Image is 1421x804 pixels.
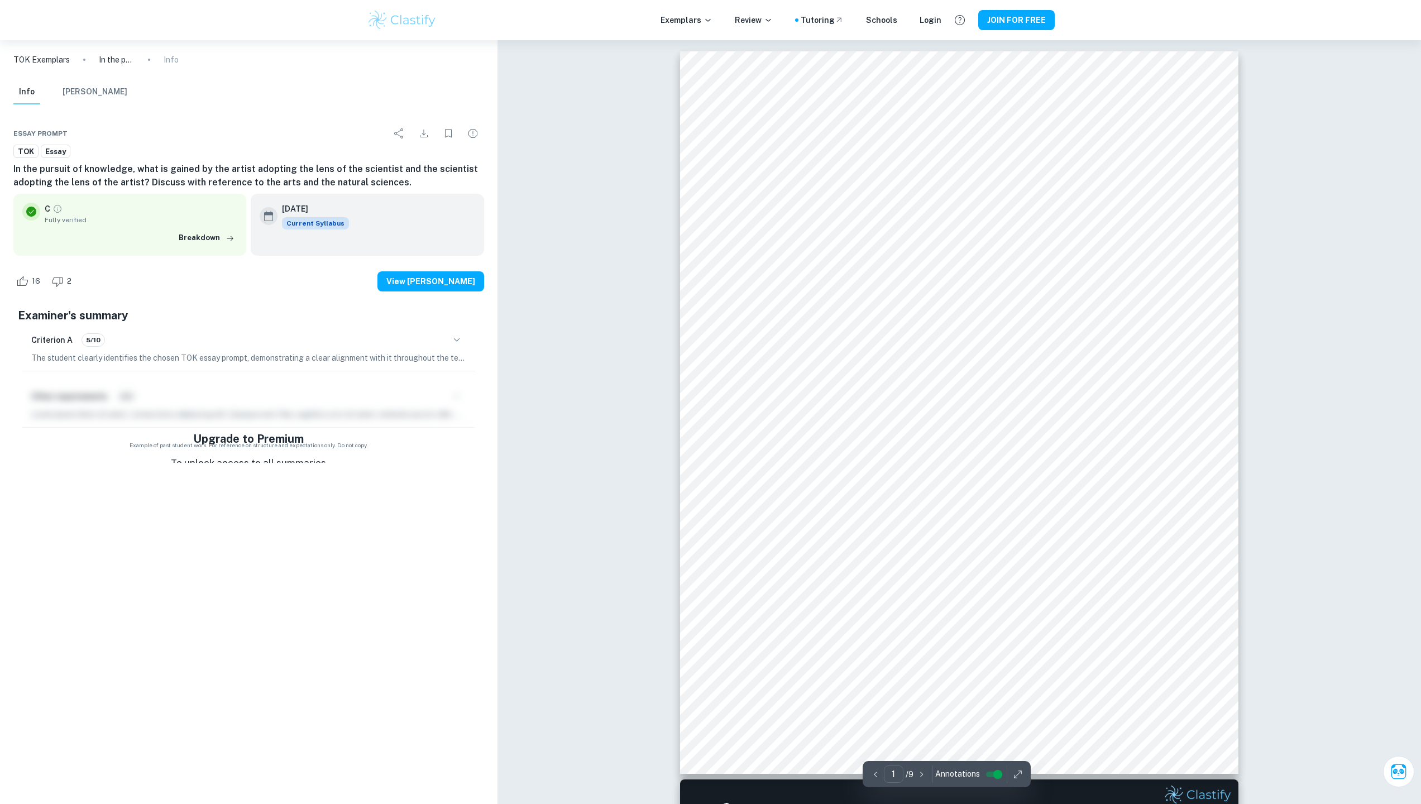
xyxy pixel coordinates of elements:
p: The student clearly identifies the chosen TOK essay prompt, demonstrating a clear alignment with ... [31,352,466,364]
span: 16 [26,276,46,287]
div: Share [388,122,410,145]
span: Fully verified [45,215,237,225]
p: In the pursuit of knowledge, what is gained by the artist adopting the lens of the scientist and ... [99,54,135,66]
span: TOK [14,146,38,157]
p: Info [164,54,179,66]
button: JOIN FOR FREE [978,10,1055,30]
a: TOK [13,145,39,159]
div: Download [413,122,435,145]
button: Ask Clai [1383,756,1414,787]
div: Report issue [462,122,484,145]
a: Grade fully verified [52,204,63,214]
div: Dislike [49,272,78,290]
p: C [45,203,50,215]
button: [PERSON_NAME] [63,80,127,104]
p: Exemplars [661,14,712,26]
a: Essay [41,145,70,159]
h6: Criterion A [31,334,73,346]
p: To unlock access to all summaries [171,456,326,471]
div: Bookmark [437,122,460,145]
div: This exemplar is based on the current syllabus. Feel free to refer to it for inspiration/ideas wh... [282,217,349,229]
div: Like [13,272,46,290]
span: Current Syllabus [282,217,349,229]
button: Breakdown [176,229,237,246]
span: Example of past student work. For reference on structure and expectations only. Do not copy. [13,441,484,449]
span: Essay [41,146,70,157]
a: Tutoring [801,14,844,26]
h6: [DATE] [282,203,340,215]
h5: Examiner's summary [18,307,480,324]
span: 2 [61,276,78,287]
h5: Upgrade to Premium [193,430,304,447]
button: Info [13,80,40,104]
h6: In the pursuit of knowledge, what is gained by the artist adopting the lens of the scientist and ... [13,162,484,189]
button: View [PERSON_NAME] [377,271,484,291]
p: Review [735,14,773,26]
a: Login [920,14,941,26]
button: Help and Feedback [950,11,969,30]
img: Clastify logo [367,9,438,31]
span: Annotations [935,768,980,780]
span: Essay prompt [13,128,68,138]
p: / 9 [906,768,913,781]
span: 5/10 [82,335,104,345]
a: TOK Exemplars [13,54,70,66]
a: Schools [866,14,897,26]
